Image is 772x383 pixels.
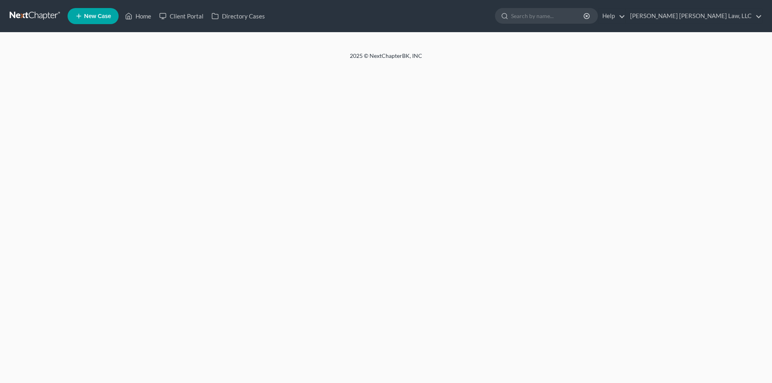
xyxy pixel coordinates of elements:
[511,8,585,23] input: Search by name...
[157,52,615,66] div: 2025 © NextChapterBK, INC
[121,9,155,23] a: Home
[84,13,111,19] span: New Case
[155,9,207,23] a: Client Portal
[598,9,625,23] a: Help
[626,9,762,23] a: [PERSON_NAME] [PERSON_NAME] Law, LLC
[207,9,269,23] a: Directory Cases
